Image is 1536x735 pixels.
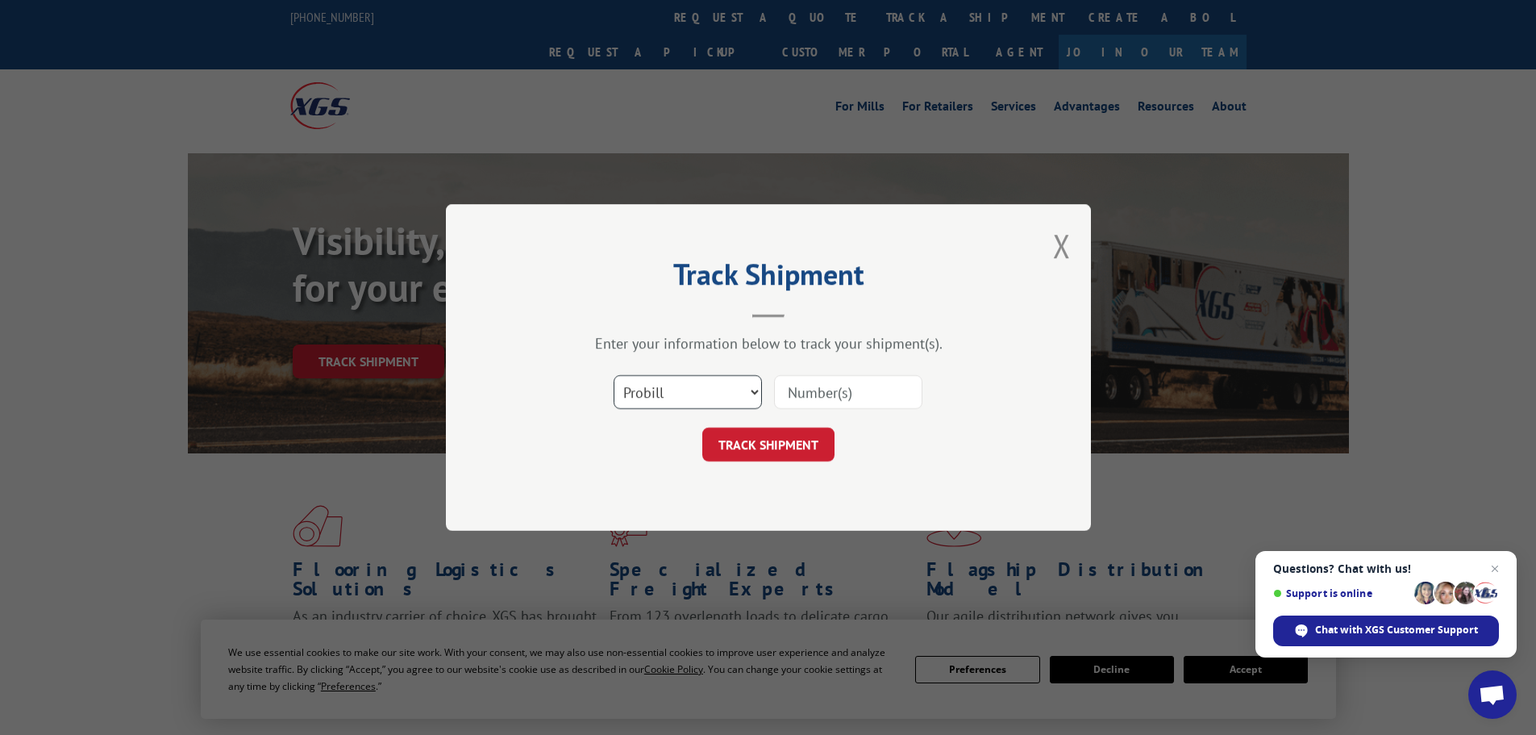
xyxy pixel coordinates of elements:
[1468,670,1517,719] div: Open chat
[702,428,835,461] button: TRACK SHIPMENT
[1273,562,1499,575] span: Questions? Chat with us!
[1053,224,1071,267] button: Close modal
[527,334,1010,353] div: Enter your information below to track your shipment(s).
[1273,587,1409,599] span: Support is online
[774,375,922,409] input: Number(s)
[1485,559,1505,578] span: Close chat
[527,263,1010,294] h2: Track Shipment
[1273,616,1499,646] div: Chat with XGS Customer Support
[1315,623,1478,637] span: Chat with XGS Customer Support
